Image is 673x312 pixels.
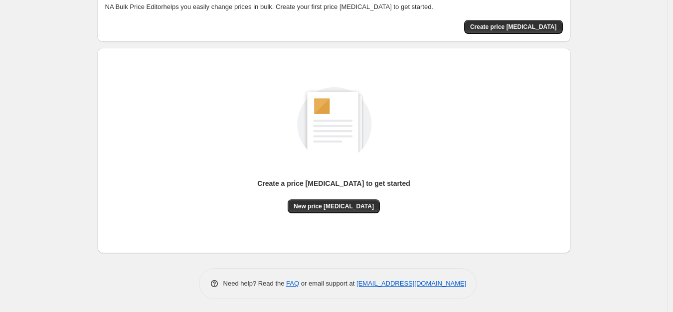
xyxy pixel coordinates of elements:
[464,20,563,34] button: Create price change job
[223,280,287,287] span: Need help? Read the
[288,199,380,213] button: New price [MEDICAL_DATA]
[257,178,410,188] p: Create a price [MEDICAL_DATA] to get started
[299,280,356,287] span: or email support at
[356,280,466,287] a: [EMAIL_ADDRESS][DOMAIN_NAME]
[294,202,374,210] span: New price [MEDICAL_DATA]
[105,2,563,12] p: NA Bulk Price Editor helps you easily change prices in bulk. Create your first price [MEDICAL_DAT...
[470,23,557,31] span: Create price [MEDICAL_DATA]
[286,280,299,287] a: FAQ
